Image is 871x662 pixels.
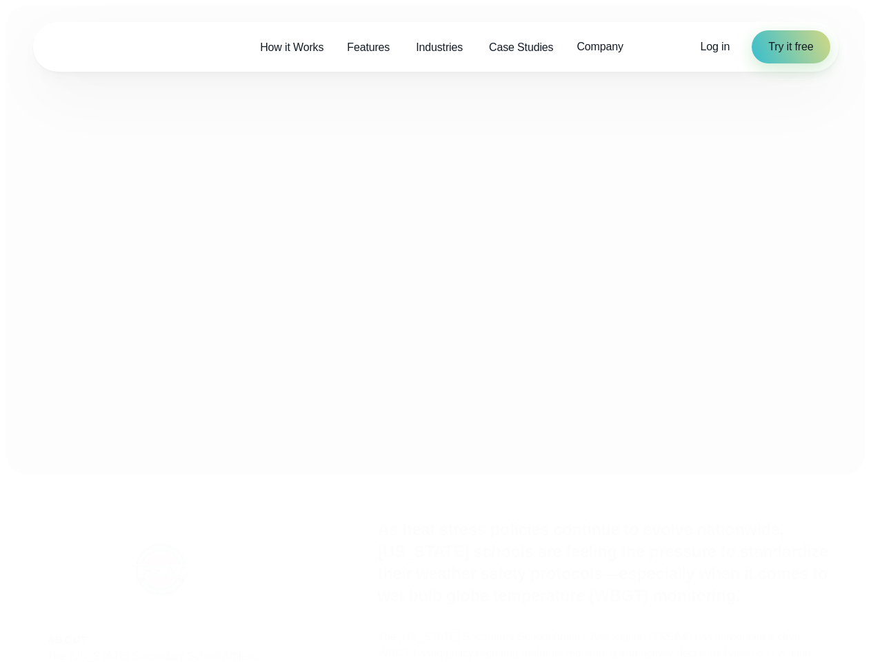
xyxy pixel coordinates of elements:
[477,33,565,61] a: Case Studies
[416,39,463,56] span: Industries
[768,39,813,55] span: Try it free
[701,39,730,55] a: Log in
[260,39,323,56] span: How it Works
[248,33,335,61] a: How it Works
[347,39,390,56] span: Features
[752,30,830,63] a: Try it free
[701,41,730,52] span: Log in
[489,39,553,56] span: Case Studies
[577,39,623,55] span: Company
